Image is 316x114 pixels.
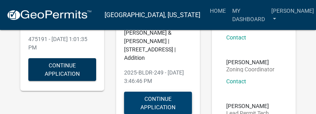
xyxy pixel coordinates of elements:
[105,8,200,22] a: [GEOGRAPHIC_DATA], [US_STATE]
[28,58,96,81] button: Continue Application
[226,67,275,72] p: Zoning Coordinator
[229,3,268,27] a: My Dashboard
[207,3,229,18] a: Home
[226,34,246,41] a: Contact
[124,20,192,62] p: 064A019 | [PERSON_NAME] & [PERSON_NAME] | [STREET_ADDRESS] | Addition
[226,59,275,65] p: [PERSON_NAME]
[226,78,246,85] a: Contact
[28,35,96,52] p: 475191 - [DATE] 1:01:35 PM
[226,103,269,109] p: [PERSON_NAME]
[124,69,192,85] p: 2025-BLDR-249 - [DATE] 3:46:46 PM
